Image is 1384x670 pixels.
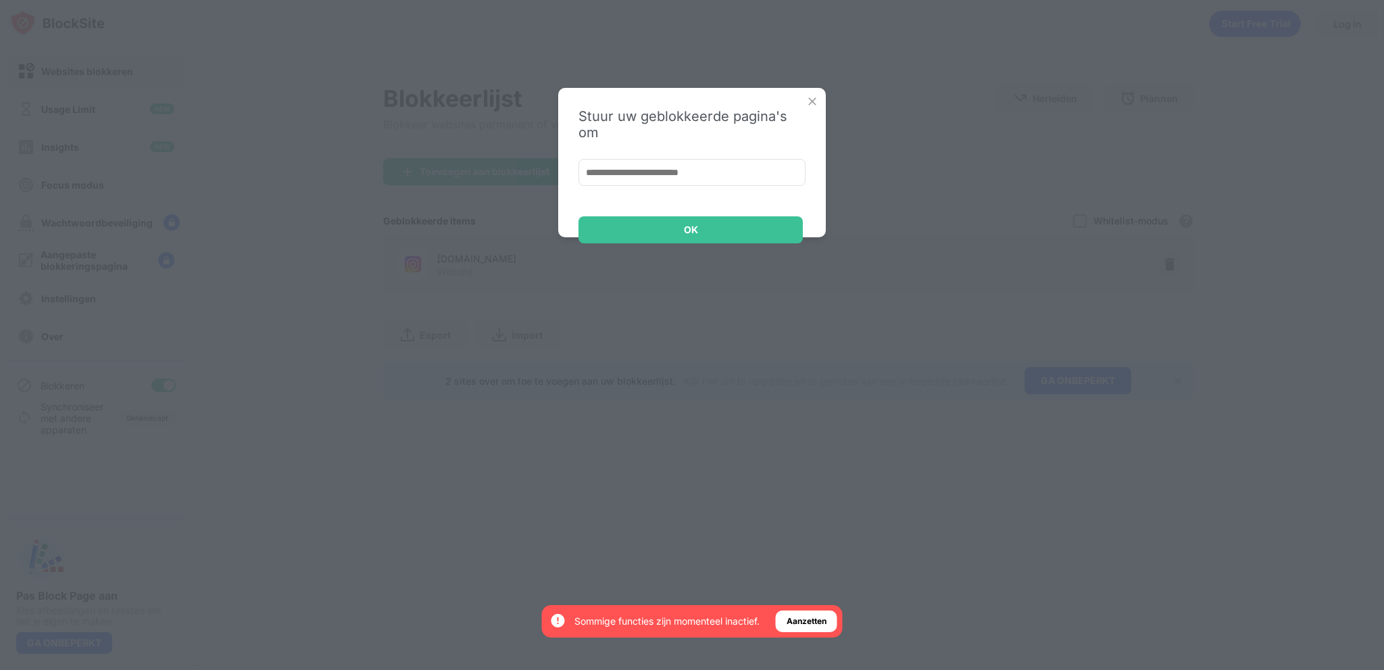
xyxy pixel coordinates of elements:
[574,615,760,628] div: Sommige functies zijn momenteel inactief.
[787,615,826,628] div: Aanzetten
[578,108,806,141] div: Stuur uw geblokkeerde pagina's om
[684,224,698,235] div: OK
[550,613,566,629] img: error-circle-white.svg
[806,95,819,108] img: x-button.svg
